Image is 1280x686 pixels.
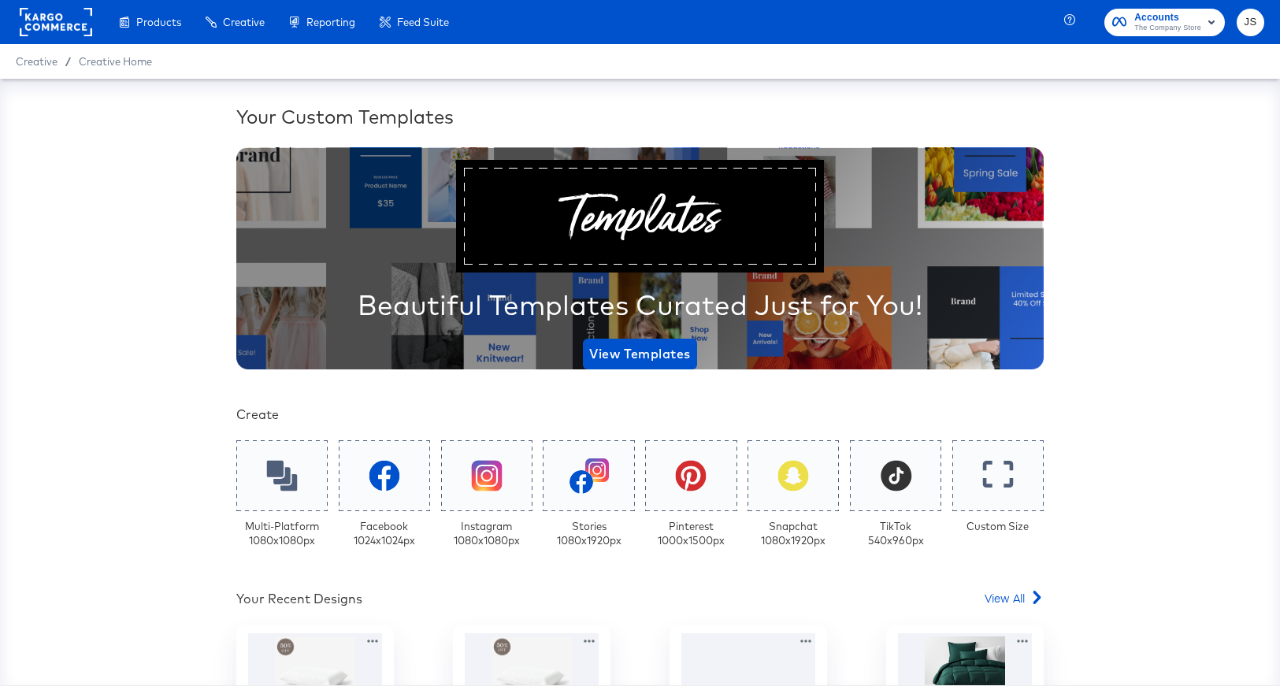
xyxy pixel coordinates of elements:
div: Your Recent Designs [236,590,362,608]
span: The Company Store [1134,22,1201,35]
div: Beautiful Templates Curated Just for You! [358,285,922,324]
button: View Templates [583,339,696,369]
div: Snapchat 1080 x 1920 px [761,519,826,548]
div: Multi-Platform 1080 x 1080 px [245,519,319,548]
span: Creative [16,55,58,68]
div: Your Custom Templates [236,103,1044,130]
a: Creative Home [79,55,152,68]
span: / [58,55,79,68]
span: Creative [223,16,265,28]
span: JS [1243,13,1258,32]
button: AccountsThe Company Store [1104,9,1225,36]
div: Instagram 1080 x 1080 px [454,519,520,548]
span: Products [136,16,181,28]
div: Facebook 1024 x 1024 px [354,519,415,548]
span: Reporting [306,16,355,28]
span: View Templates [589,343,690,365]
span: Feed Suite [397,16,449,28]
div: Stories 1080 x 1920 px [557,519,621,548]
div: Create [236,406,1044,424]
span: View All [985,590,1025,606]
div: Pinterest 1000 x 1500 px [658,519,725,548]
a: View All [985,590,1044,613]
div: TikTok 540 x 960 px [868,519,924,548]
div: Custom Size [966,519,1029,534]
button: JS [1237,9,1264,36]
span: Accounts [1134,9,1201,26]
